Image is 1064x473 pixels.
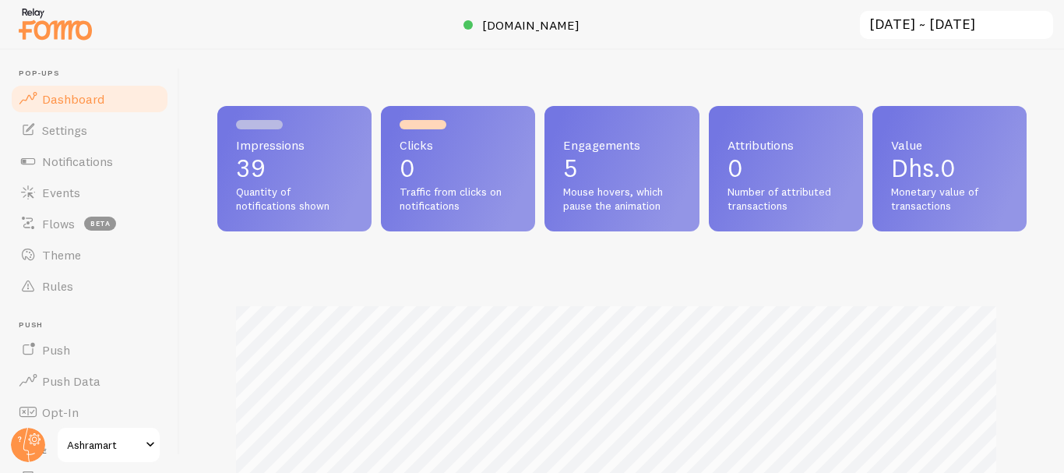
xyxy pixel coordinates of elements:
span: Clicks [400,139,516,151]
a: Theme [9,239,170,270]
span: Theme [42,247,81,263]
span: Mouse hovers, which pause the animation [563,185,680,213]
span: Push Data [42,373,100,389]
span: Impressions [236,139,353,151]
span: Number of attributed transactions [728,185,844,213]
span: Ashramart [67,436,141,454]
p: 5 [563,156,680,181]
span: Engagements [563,139,680,151]
a: Ashramart [56,426,161,464]
a: Push Data [9,365,170,397]
span: Flows [42,216,75,231]
a: Flows beta [9,208,170,239]
span: beta [84,217,116,231]
a: Events [9,177,170,208]
span: Settings [42,122,87,138]
span: Push [42,342,70,358]
span: Notifications [42,154,113,169]
a: Dashboard [9,83,170,115]
span: Push [19,320,170,330]
span: Opt-In [42,404,79,420]
span: Traffic from clicks on notifications [400,185,516,213]
a: Notifications [9,146,170,177]
p: 39 [236,156,353,181]
img: fomo-relay-logo-orange.svg [16,4,94,44]
p: 0 [400,156,516,181]
a: Opt-In [9,397,170,428]
span: Rules [42,278,73,294]
a: Settings [9,115,170,146]
span: Attributions [728,139,844,151]
span: Monetary value of transactions [891,185,1008,213]
span: Dhs.0 [891,153,956,183]
span: Quantity of notifications shown [236,185,353,213]
span: Pop-ups [19,69,170,79]
p: 0 [728,156,844,181]
span: Value [891,139,1008,151]
span: Dashboard [42,91,104,107]
span: Events [42,185,80,200]
a: Push [9,334,170,365]
a: Rules [9,270,170,302]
